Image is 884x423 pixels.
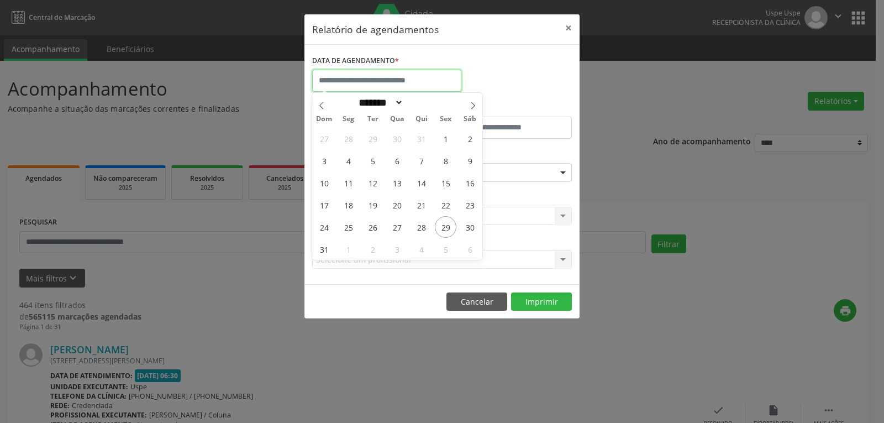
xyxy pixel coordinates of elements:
[557,14,580,41] button: Close
[386,172,408,194] span: Agosto 13, 2025
[362,172,383,194] span: Agosto 12, 2025
[386,128,408,149] span: Julho 30, 2025
[411,194,432,216] span: Agosto 21, 2025
[411,128,432,149] span: Julho 31, 2025
[338,150,359,171] span: Agosto 4, 2025
[355,97,403,108] select: Month
[313,238,335,260] span: Agosto 31, 2025
[386,150,408,171] span: Agosto 6, 2025
[435,238,456,260] span: Setembro 5, 2025
[338,238,359,260] span: Setembro 1, 2025
[458,116,482,123] span: Sáb
[411,238,432,260] span: Setembro 4, 2025
[434,116,458,123] span: Sex
[362,150,383,171] span: Agosto 5, 2025
[386,194,408,216] span: Agosto 20, 2025
[411,172,432,194] span: Agosto 14, 2025
[385,116,409,123] span: Qua
[446,293,507,311] button: Cancelar
[411,216,432,238] span: Agosto 28, 2025
[313,194,335,216] span: Agosto 17, 2025
[411,150,432,171] span: Agosto 7, 2025
[338,128,359,149] span: Julho 28, 2025
[435,216,456,238] span: Agosto 29, 2025
[435,172,456,194] span: Agosto 15, 2025
[313,216,335,238] span: Agosto 24, 2025
[459,194,481,216] span: Agosto 23, 2025
[459,128,481,149] span: Agosto 2, 2025
[362,216,383,238] span: Agosto 26, 2025
[386,216,408,238] span: Agosto 27, 2025
[459,238,481,260] span: Setembro 6, 2025
[459,216,481,238] span: Agosto 30, 2025
[435,194,456,216] span: Agosto 22, 2025
[459,172,481,194] span: Agosto 16, 2025
[336,116,361,123] span: Seg
[459,150,481,171] span: Agosto 9, 2025
[386,238,408,260] span: Setembro 3, 2025
[313,172,335,194] span: Agosto 10, 2025
[511,293,572,311] button: Imprimir
[338,194,359,216] span: Agosto 18, 2025
[435,150,456,171] span: Agosto 8, 2025
[338,216,359,238] span: Agosto 25, 2025
[338,172,359,194] span: Agosto 11, 2025
[312,22,439,36] h5: Relatório de agendamentos
[362,128,383,149] span: Julho 29, 2025
[361,116,385,123] span: Ter
[362,194,383,216] span: Agosto 19, 2025
[312,53,399,70] label: DATA DE AGENDAMENTO
[313,128,335,149] span: Julho 27, 2025
[313,150,335,171] span: Agosto 3, 2025
[409,116,434,123] span: Qui
[403,97,440,108] input: Year
[445,100,572,117] label: ATÉ
[312,116,336,123] span: Dom
[435,128,456,149] span: Agosto 1, 2025
[362,238,383,260] span: Setembro 2, 2025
